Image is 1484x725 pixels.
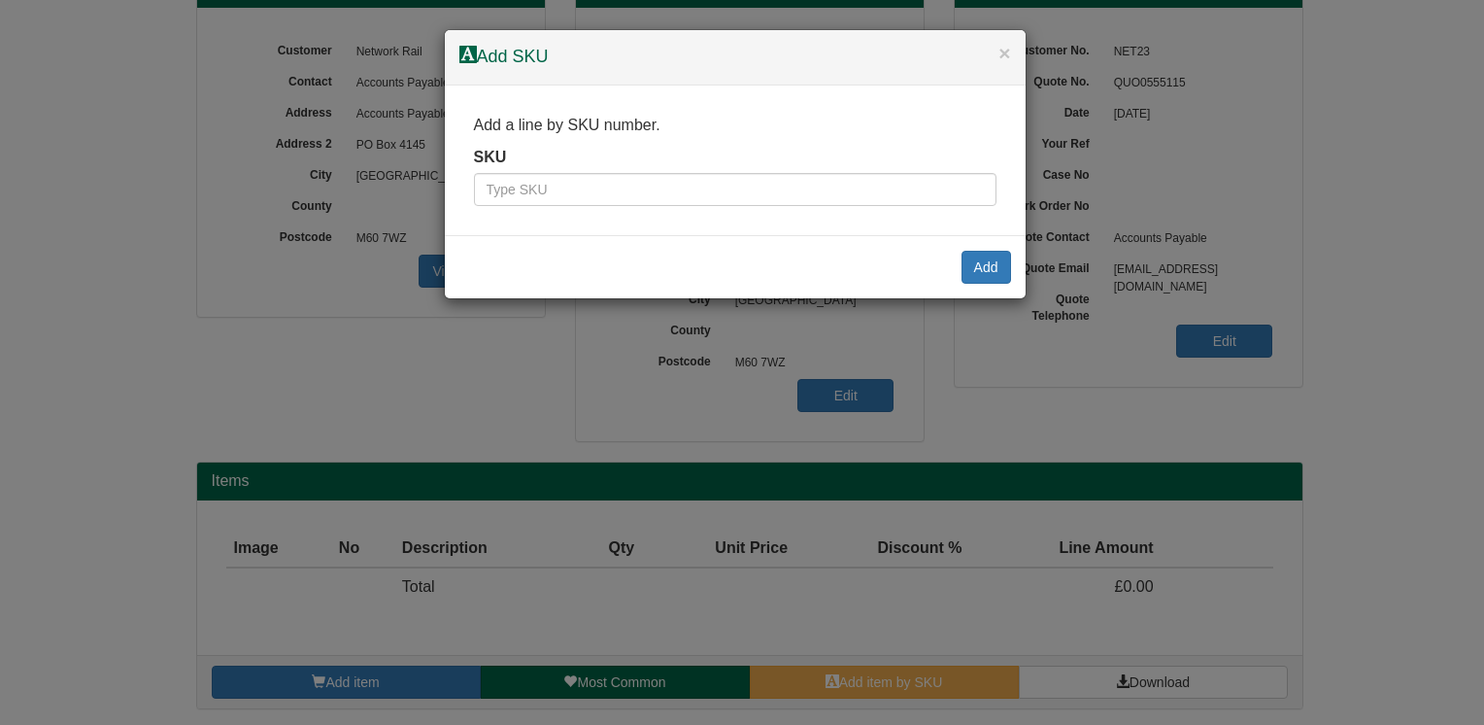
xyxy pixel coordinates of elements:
h4: Add SKU [459,45,1011,70]
input: Type SKU [474,173,996,206]
label: SKU [474,147,507,169]
button: Add [961,251,1011,284]
button: × [998,43,1010,63]
p: Add a line by SKU number. [474,115,996,137]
